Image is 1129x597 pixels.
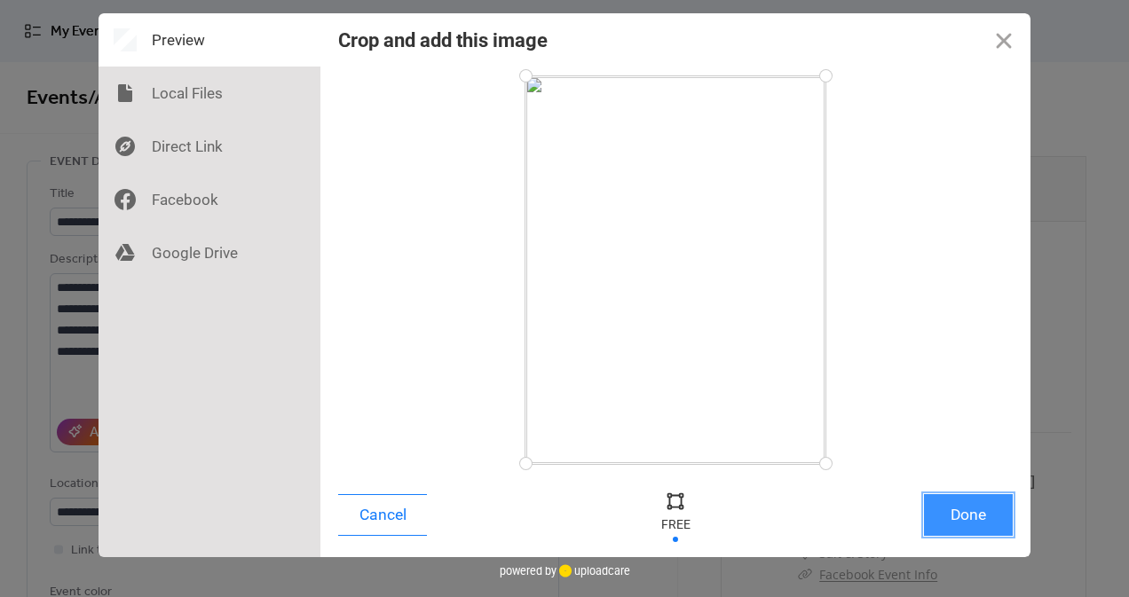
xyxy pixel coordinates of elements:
div: powered by [500,557,630,584]
div: Preview [99,13,320,67]
div: Crop and add this image [338,29,548,51]
div: Local Files [99,67,320,120]
div: Direct Link [99,120,320,173]
a: uploadcare [557,564,630,577]
button: Close [977,13,1030,67]
button: Done [924,494,1013,536]
div: Facebook [99,173,320,226]
div: Google Drive [99,226,320,279]
button: Cancel [338,494,427,536]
